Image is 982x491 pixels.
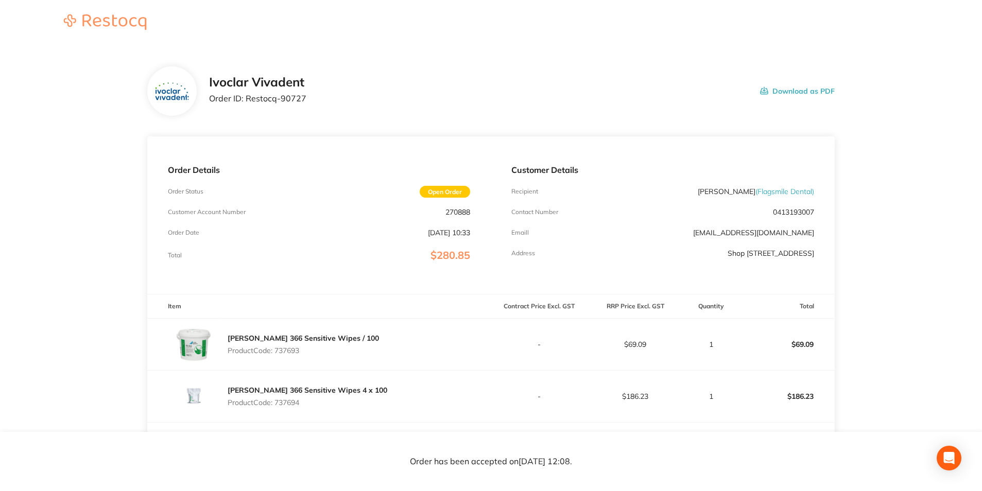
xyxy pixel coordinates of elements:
p: Total [168,252,182,259]
p: Address [511,250,535,257]
img: ZHZxcDd0Zw [168,319,219,370]
p: Customer Account Number [168,208,246,216]
th: Contract Price Excl. GST [491,294,587,319]
p: Order Status [168,188,203,195]
a: [PERSON_NAME] 366 Sensitive Wipes / 100 [228,334,379,343]
p: 1 [684,392,738,400]
p: - [491,392,587,400]
a: [PERSON_NAME] 366 Sensitive Wipes 4 x 100 [228,385,387,395]
img: ZTZpajdpOQ [155,82,188,100]
span: Open Order [420,186,470,198]
p: $69.09 [739,332,834,357]
p: Contact Number [511,208,558,216]
th: Item [147,294,491,319]
p: $186.23 [588,392,683,400]
p: $69.09 [588,340,683,348]
p: 270888 [445,208,470,216]
p: Product Code: 737693 [228,346,379,355]
p: Emaill [511,229,529,236]
p: Order Details [168,165,470,174]
p: 0413193007 [773,208,814,216]
th: Quantity [683,294,738,319]
span: $280.85 [430,249,470,261]
th: Total [738,294,835,319]
td: Message: - [147,422,491,453]
p: Customer Details [511,165,814,174]
th: RRP Price Excl. GST [587,294,683,319]
p: $186.23 [739,384,834,409]
a: [EMAIL_ADDRESS][DOMAIN_NAME] [693,228,814,237]
div: Open Intercom Messenger [937,446,961,470]
img: Restocq logo [54,14,157,30]
p: Shop [STREET_ADDRESS] [728,249,814,257]
h2: Ivoclar Vivadent [209,75,306,90]
p: Order has been accepted on [DATE] 12:08 . [410,457,572,466]
p: [PERSON_NAME] [698,187,814,196]
p: Product Code: 737694 [228,398,387,407]
button: Download as PDF [760,75,835,107]
p: - [491,340,587,348]
p: 1 [684,340,738,348]
p: [DATE] 10:33 [428,229,470,237]
a: Restocq logo [54,14,157,31]
p: Order Date [168,229,199,236]
p: Recipient [511,188,538,195]
span: ( Flagsmile Dental ) [755,187,814,196]
img: cm53bjhwcA [168,371,219,422]
p: Order ID: Restocq- 90727 [209,94,306,103]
